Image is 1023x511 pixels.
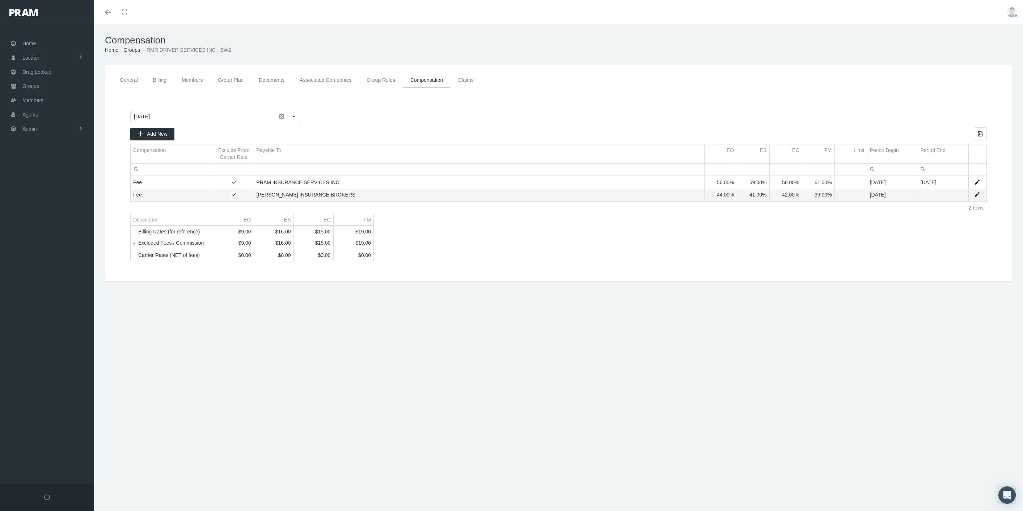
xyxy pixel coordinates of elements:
a: Edit [974,179,980,186]
a: Associated Companies [292,72,359,88]
a: Groups [123,47,140,53]
div: Data grid toolbar [130,127,987,140]
span: Drug Lookup [22,65,51,79]
span: Groups [22,79,39,93]
div: Tree list [130,214,374,261]
div: Excluded Fees / Commission [138,240,211,246]
img: user-placeholder.jpg [1007,7,1018,17]
td: Column Limit [834,144,867,164]
td: [DATE] [918,177,968,189]
div: ES [760,147,767,154]
div: ES [284,217,291,223]
td: 41.00% [737,189,769,201]
div: $9.00 [217,240,251,246]
td: Column ES [737,144,769,164]
span: Home [22,37,36,50]
div: Period End [921,147,946,154]
td: 56.00% [704,177,737,189]
div: $0.00 [336,252,371,258]
td: 59.00% [737,177,769,189]
td: [DATE] [867,189,918,201]
img: PRAM_20_x_78.png [9,9,38,16]
td: Column Period Begin [867,144,918,164]
td: Column Period End [918,144,968,164]
div: Open Intercom Messenger [998,486,1016,504]
td: 42.00% [769,189,802,201]
td: Column Compensation [131,144,214,164]
td: 39.00% [802,189,834,201]
td: Column EC [769,144,802,164]
a: Home [105,47,118,53]
div: FM [364,217,371,223]
span: RMR DRIVER SERVICES INC - BW2 [147,47,231,53]
td: Column Payable To [254,144,704,164]
td: Fee [131,189,214,201]
div: Payable To [257,147,282,154]
div: $0.00 [296,252,331,258]
div: EO [727,147,734,154]
div: 2 rows [969,205,984,211]
div: $19.00 [336,240,371,246]
div: $16.00 [257,229,291,235]
td: Column ES [254,214,293,225]
div: $16.00 [257,240,291,246]
input: Filter cell [918,164,968,176]
span: Add New [147,131,168,137]
td: Column Description [131,214,214,225]
h1: Compensation [105,35,1012,46]
a: Documents [251,72,292,88]
td: Fee [131,177,214,189]
span: Agents [22,108,38,122]
div: Add New [130,128,174,140]
a: Billing [145,72,174,88]
div: Select [288,110,300,123]
a: Group Plan [211,72,251,88]
div: Compensation [133,147,166,154]
div: Carrier Rates (NET of fees) [138,252,211,258]
a: General [112,72,145,88]
div: Period Begin [870,147,899,154]
div: $0.00 [217,252,251,258]
div: FM [824,147,832,154]
span: Admin [22,122,37,136]
div: Description [133,217,158,223]
td: Column FM [802,144,834,164]
td: Column Exclude From Carrier Rate [214,144,254,164]
td: 44.00% [704,189,737,201]
div: $0.00 [257,252,291,258]
div: $15.00 [296,240,331,246]
td: 58.00% [769,177,802,189]
div: Data grid [130,127,987,214]
div: EO [244,217,251,223]
td: Column EO [214,214,254,225]
td: [DATE] [867,177,918,189]
input: Filter cell [131,164,214,176]
div: Exclude From Carrier Rate [217,147,251,161]
td: 61.00% [802,177,834,189]
a: Compensation [403,72,451,88]
a: Claims [451,72,481,88]
div: Page Navigation [130,201,987,214]
td: Column EC [293,214,333,225]
a: Group Rules [359,72,403,88]
div: $9.00 [217,229,251,235]
input: Filter cell [867,164,918,176]
td: Column EO [704,144,737,164]
a: Edit [974,191,980,198]
div: $19.00 [336,229,371,235]
div: Billing Rates (for reference) [138,229,211,235]
div: EC [792,147,799,154]
td: [PERSON_NAME] INSURANCE BROKERS [254,189,704,201]
div: Export all data to Excel [974,127,987,140]
div: EC [324,217,330,223]
td: Column FM [333,214,373,225]
td: Filter cell [867,164,918,176]
span: Members [22,93,43,107]
div: Limit [854,147,865,154]
td: PRAM INSURANCE SERVICES INC [254,177,704,189]
span: Locator [22,51,39,65]
a: Members [174,72,210,88]
div: $15.00 [296,229,331,235]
